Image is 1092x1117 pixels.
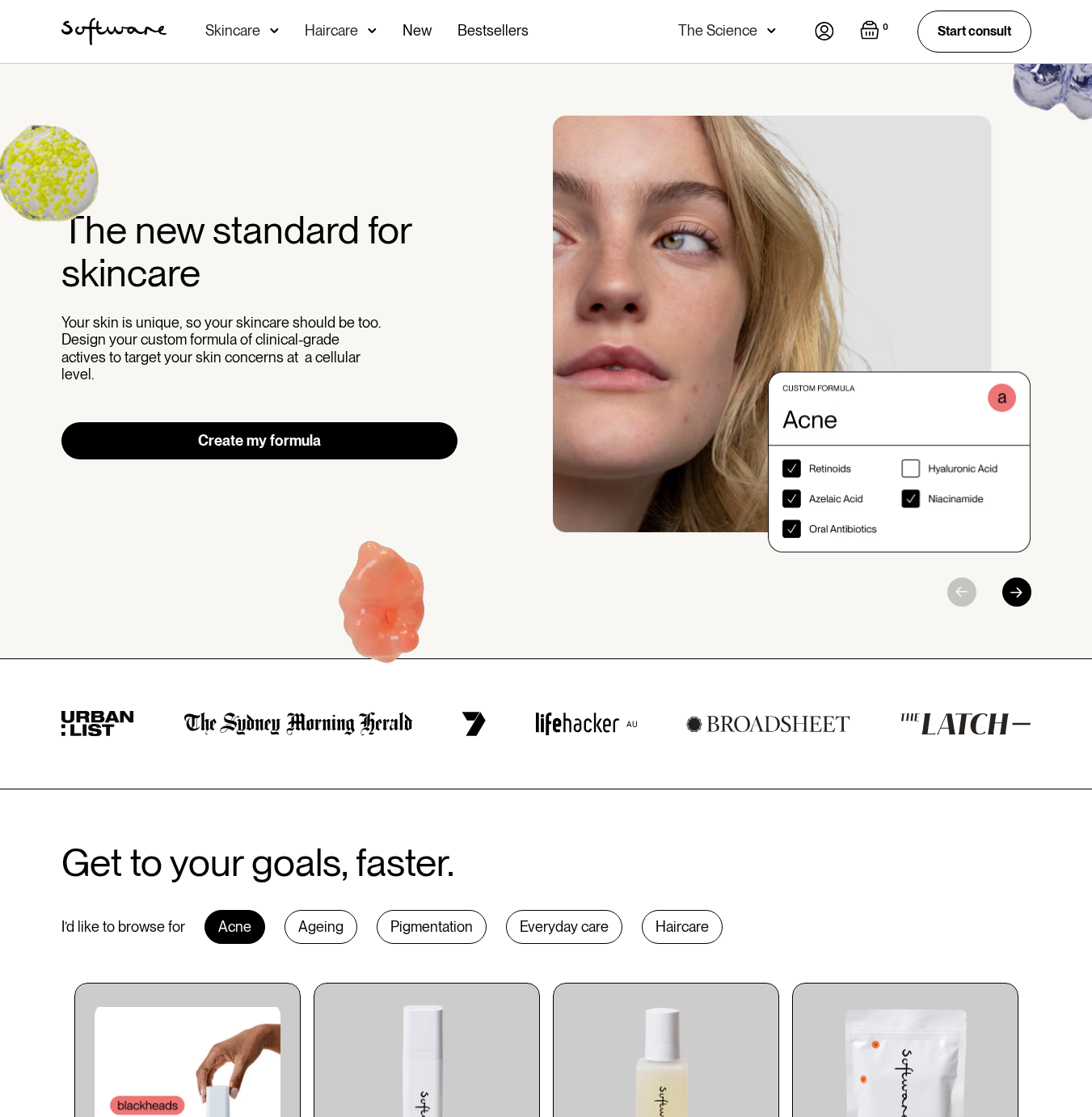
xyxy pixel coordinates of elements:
img: urban list logo [61,711,135,737]
div: Next slide [1002,578,1031,607]
img: lifehacker logo [535,712,637,736]
img: arrow down [368,23,377,39]
img: the Sydney morning herald logo [184,712,413,736]
img: Hydroquinone (skin lightening agent) [284,514,485,713]
img: Software Logo [61,18,167,45]
p: Your skin is unique, so your skincare should be too. Design your custom formula of clinical-grade... [61,314,385,383]
img: the latch logo [900,713,1031,735]
div: Pigmentation [377,910,487,944]
a: Create my formula [61,422,458,459]
a: Start consult [917,11,1031,52]
div: I’d like to browse for [61,918,185,936]
div: Skincare [205,23,260,39]
div: Haircare [642,910,723,944]
div: Haircare [305,23,358,39]
h2: Get to your goals, faster. [61,841,454,884]
a: Open cart [860,20,892,43]
img: arrow down [270,23,279,39]
div: Ageing [285,910,357,944]
h2: The new standard for skincare [61,209,458,294]
img: arrow down [767,23,776,39]
a: home [61,18,167,45]
div: The Science [678,23,757,39]
div: 1 / 3 [553,116,1031,552]
div: 0 [879,20,892,35]
div: Everyday care [506,910,622,944]
img: broadsheet logo [686,715,850,733]
div: Acne [204,910,265,944]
